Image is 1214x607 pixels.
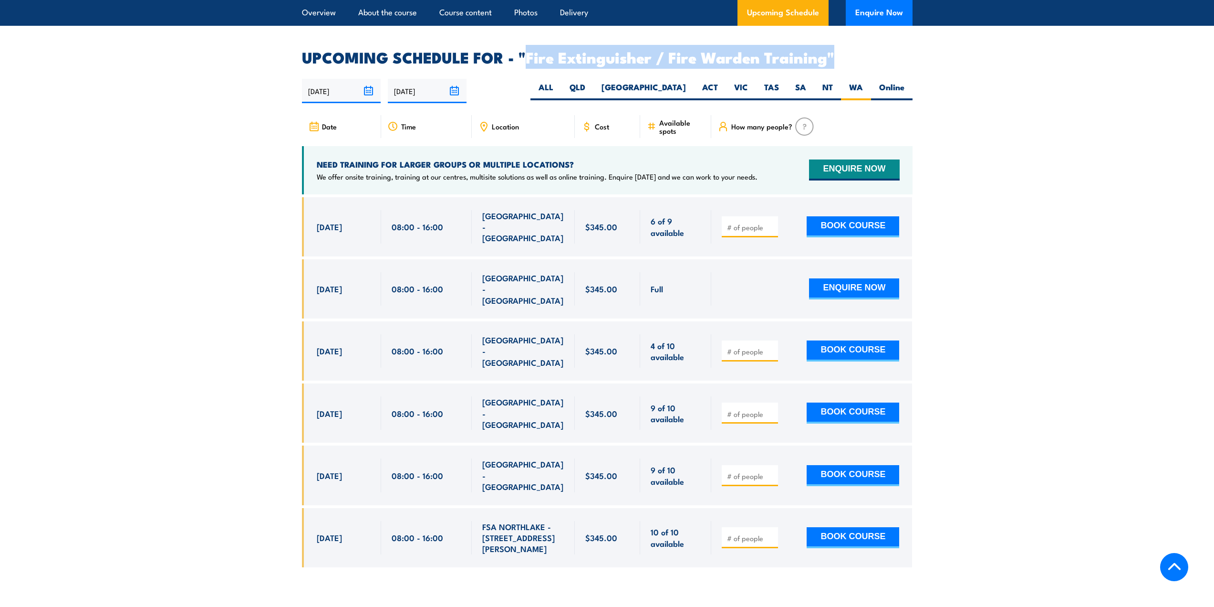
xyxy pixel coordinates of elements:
[317,221,342,232] span: [DATE]
[807,465,899,486] button: BOOK COURSE
[392,470,443,481] span: 08:00 - 16:00
[482,210,564,244] span: [GEOGRAPHIC_DATA] - [GEOGRAPHIC_DATA]
[756,82,787,100] label: TAS
[317,172,757,181] p: We offer onsite training, training at our centres, multisite solutions as well as online training...
[585,408,617,419] span: $345.00
[727,347,775,356] input: # of people
[492,122,519,130] span: Location
[694,82,726,100] label: ACT
[651,526,701,549] span: 10 of 10 available
[727,471,775,481] input: # of people
[585,345,617,356] span: $345.00
[726,82,756,100] label: VIC
[809,160,899,181] button: ENQUIRE NOW
[530,82,561,100] label: ALL
[317,408,342,419] span: [DATE]
[659,118,705,135] span: Available spots
[482,521,564,554] span: FSA NORTHLAKE - [STREET_ADDRESS][PERSON_NAME]
[593,82,694,100] label: [GEOGRAPHIC_DATA]
[585,283,617,294] span: $345.00
[807,341,899,362] button: BOOK COURSE
[585,470,617,481] span: $345.00
[731,122,792,130] span: How many people?
[814,82,841,100] label: NT
[392,532,443,543] span: 08:00 - 16:00
[807,527,899,548] button: BOOK COURSE
[595,122,609,130] span: Cost
[317,283,342,294] span: [DATE]
[482,272,564,306] span: [GEOGRAPHIC_DATA] - [GEOGRAPHIC_DATA]
[651,215,701,238] span: 6 of 9 available
[482,334,564,368] span: [GEOGRAPHIC_DATA] - [GEOGRAPHIC_DATA]
[651,340,701,362] span: 4 of 10 available
[651,283,663,294] span: Full
[482,458,564,492] span: [GEOGRAPHIC_DATA] - [GEOGRAPHIC_DATA]
[482,396,564,430] span: [GEOGRAPHIC_DATA] - [GEOGRAPHIC_DATA]
[317,345,342,356] span: [DATE]
[585,532,617,543] span: $345.00
[317,532,342,543] span: [DATE]
[787,82,814,100] label: SA
[561,82,593,100] label: QLD
[302,50,913,64] h2: UPCOMING SCHEDULE FOR - "Fire Extinguisher / Fire Warden Training"
[401,122,416,130] span: Time
[392,345,443,356] span: 08:00 - 16:00
[317,159,757,170] h4: NEED TRAINING FOR LARGER GROUPS OR MULTIPLE LOCATIONS?
[807,403,899,424] button: BOOK COURSE
[392,283,443,294] span: 08:00 - 16:00
[392,221,443,232] span: 08:00 - 16:00
[585,221,617,232] span: $345.00
[809,278,899,299] button: ENQUIRE NOW
[871,82,913,100] label: Online
[317,470,342,481] span: [DATE]
[841,82,871,100] label: WA
[392,408,443,419] span: 08:00 - 16:00
[388,79,467,103] input: To date
[651,464,701,487] span: 9 of 10 available
[651,402,701,425] span: 9 of 10 available
[727,533,775,543] input: # of people
[807,216,899,237] button: BOOK COURSE
[302,79,381,103] input: From date
[322,122,337,130] span: Date
[727,409,775,419] input: # of people
[727,223,775,232] input: # of people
